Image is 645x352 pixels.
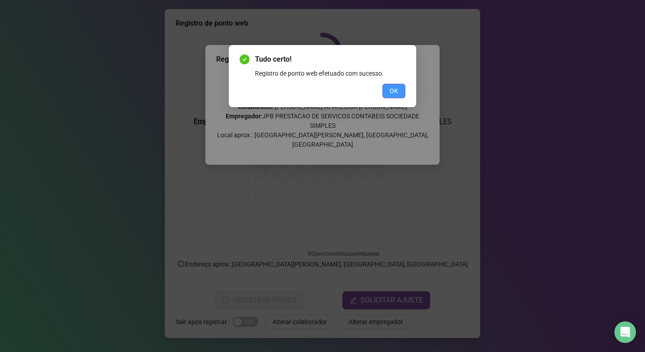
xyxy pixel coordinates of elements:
button: OK [382,84,405,98]
div: Open Intercom Messenger [614,321,636,343]
span: check-circle [240,54,250,64]
div: Registro de ponto web efetuado com sucesso. [255,68,405,78]
span: OK [390,86,398,96]
span: Tudo certo! [255,54,405,65]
